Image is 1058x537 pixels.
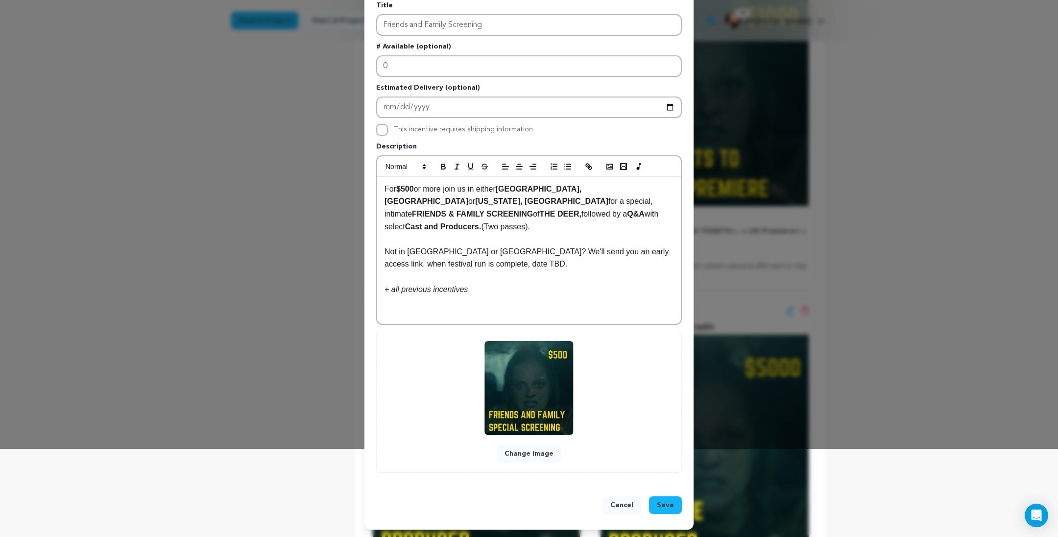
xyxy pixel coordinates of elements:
p: Not in [GEOGRAPHIC_DATA] or [GEOGRAPHIC_DATA]? We'll send you an early access link. when festival... [385,245,673,270]
p: Estimated Delivery (optional) [376,83,682,97]
strong: FRIENDS & FAMILY SCREENING [412,210,533,218]
div: Open Intercom Messenger [1025,504,1048,527]
button: Save [649,496,682,514]
p: Title [376,0,682,14]
input: Enter Estimated Delivery [376,97,682,118]
strong: Cast and Producers. [405,222,481,231]
input: Enter title [376,14,682,36]
p: For or more join us in either or for a special, intimate of followed by a with select (Two passes). [385,183,673,233]
em: + all previous incentives [385,285,468,293]
label: This incentive requires shipping information [394,126,533,133]
span: Save [657,500,674,510]
strong: $500 [396,185,414,193]
button: Change Image [497,445,561,463]
p: Description [376,142,682,155]
strong: Q&A [627,210,645,218]
button: Cancel [602,496,641,514]
p: # Available (optional) [376,42,682,55]
strong: [US_STATE], [GEOGRAPHIC_DATA] [475,197,608,205]
input: Enter number available [376,55,682,77]
strong: THE DEER, [540,210,581,218]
